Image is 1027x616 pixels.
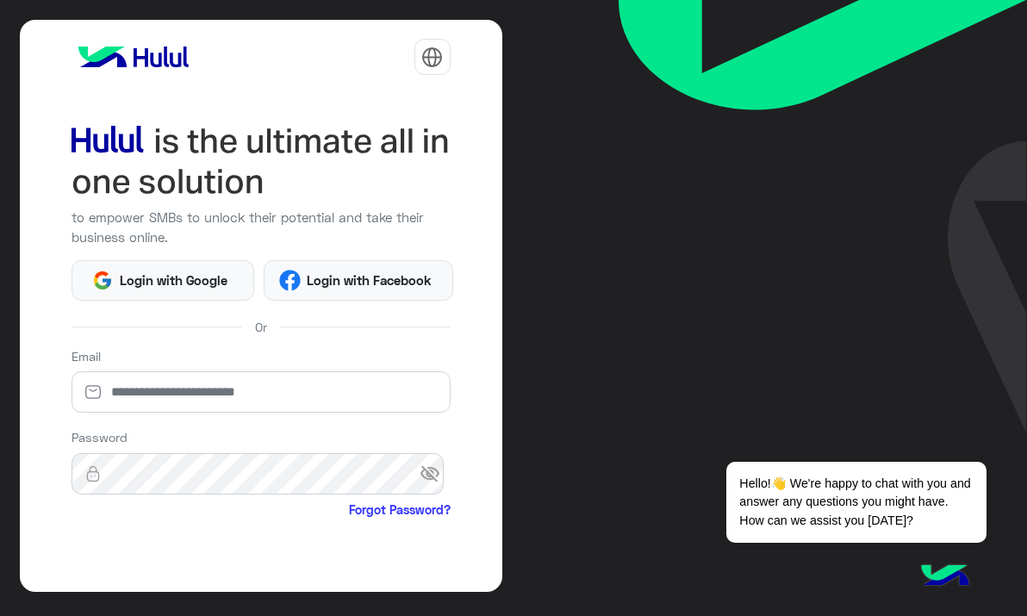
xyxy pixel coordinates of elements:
img: lock [72,465,115,482]
img: logo [72,40,196,74]
a: Forgot Password? [349,501,451,519]
button: Login with Facebook [264,260,453,302]
img: Google [92,270,114,291]
button: Login with Google [72,260,255,302]
label: Email [72,347,101,365]
span: Login with Google [113,271,233,290]
span: Or [255,318,267,336]
span: Hello!👋 We're happy to chat with you and answer any questions you might have. How can we assist y... [726,462,986,543]
span: visibility_off [420,458,451,489]
img: hulul-logo.png [915,547,975,607]
label: Password [72,428,128,446]
span: Login with Facebook [301,271,439,290]
iframe: reCAPTCHA [72,522,333,589]
img: email [72,383,115,401]
img: tab [421,47,443,68]
img: hululLoginTitle_EN.svg [72,121,451,202]
img: Facebook [279,270,301,291]
p: to empower SMBs to unlock their potential and take their business online. [72,208,451,246]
